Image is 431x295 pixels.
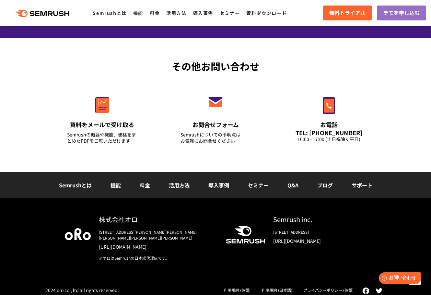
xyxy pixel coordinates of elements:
a: セミナー [248,181,269,189]
a: お問合せフォーム Semrushについての不明点はお気軽にお問合せください [167,83,264,152]
span: デモを申し込む [383,9,420,17]
a: 活用方法 [166,10,186,16]
div: ※オロはSemrushの日本総代理店です。 [99,255,215,261]
a: 機能 [111,181,121,189]
img: facebook [362,287,369,294]
a: プライバシーポリシー (英語) [303,287,354,293]
a: 活用方法 [169,181,190,189]
div: 10:00 - 17:00 (土日祝除く平日) [294,136,364,142]
div: Semrushについての不明点は お気軽にお問合せください [181,132,250,144]
a: 利用規約 (英語) [224,287,250,293]
a: デモを申し込む [377,6,426,20]
div: その他お問い合わせ [45,59,386,74]
a: サポート [352,181,372,189]
div: Semrush inc. [273,215,366,224]
a: Semrushとは [59,181,92,189]
div: 2024 oro co., ltd all rights reserved. [45,287,119,293]
a: 資料をメールで受け取る Semrushの概要や機能、価格をまとめたPDFをご覧いただけます [53,83,151,152]
div: TEL: [PHONE_NUMBER] [294,129,364,136]
a: 利用規約 (日本語) [262,287,292,293]
iframe: Help widget launcher [373,270,424,288]
div: [STREET_ADDRESS] [273,229,366,235]
a: 無料トライアル [323,6,372,20]
img: oro company [65,228,91,240]
a: 機能 [133,10,143,16]
a: [URL][DOMAIN_NAME] [273,238,366,244]
a: ブログ [317,181,333,189]
a: 導入事例 [208,181,229,189]
a: 料金 [150,10,160,16]
span: 無料トライアル [329,9,366,17]
div: お電話 [294,121,364,129]
div: お問合せフォーム [181,121,250,129]
a: 導入事例 [193,10,213,16]
div: Semrushの概要や機能、価格をまとめたPDFをご覧いただけます [67,132,137,144]
a: 料金 [140,181,150,189]
a: Q&A [287,181,298,189]
div: 資料をメールで受け取る [67,121,137,129]
a: セミナー [220,10,240,16]
img: twitter [376,288,382,293]
a: [URL][DOMAIN_NAME] [99,243,215,250]
a: 資料ダウンロード [246,10,287,16]
a: Semrushとは [93,10,126,16]
div: [STREET_ADDRESS][PERSON_NAME][PERSON_NAME][PERSON_NAME][PERSON_NAME][PERSON_NAME] [99,229,215,241]
div: 株式会社オロ [99,215,215,224]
